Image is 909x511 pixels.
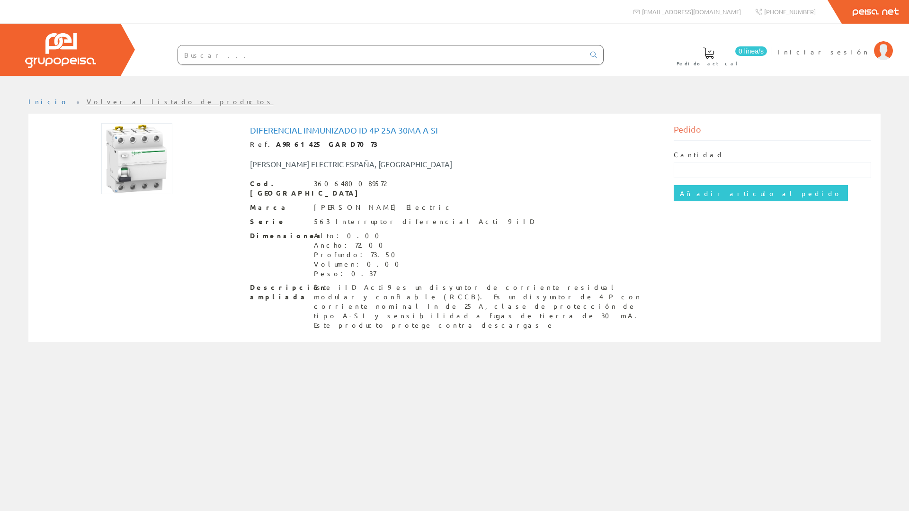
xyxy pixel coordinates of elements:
[314,217,536,226] div: 563 Interruptor diferencial Acti 9 iID
[250,203,307,212] span: Marca
[250,179,307,198] span: Cod. [GEOGRAPHIC_DATA]
[250,231,307,241] span: Dimensiones
[276,140,378,148] strong: A9R61425 GARD7073
[101,123,172,194] img: Foto artículo Diferencial inmunizado Id 4p 25a 30ma A-si (150x150)
[674,123,872,141] div: Pedido
[642,8,741,16] span: [EMAIL_ADDRESS][DOMAIN_NAME]
[87,97,274,106] a: Volver al listado de productos
[250,217,307,226] span: Serie
[314,283,659,330] div: Este iID Acti9 es un disyuntor de corriente residual modular y confiable (RCCB). Es un disyuntor ...
[314,269,405,278] div: Peso: 0.37
[777,47,869,56] span: Iniciar sesión
[243,159,490,170] div: [PERSON_NAME] ELECTRIC ESPAÑA, [GEOGRAPHIC_DATA]
[28,97,69,106] a: Inicio
[735,46,767,56] span: 0 línea/s
[250,283,307,302] span: Descripción ampliada
[25,33,96,68] img: Grupo Peisa
[777,39,893,48] a: Iniciar sesión
[314,179,386,188] div: 3606480089572
[314,250,405,260] div: Profundo: 73.50
[314,231,405,241] div: Alto: 0.00
[674,185,848,201] input: Añadir artículo al pedido
[250,140,659,149] div: Ref.
[314,260,405,269] div: Volumen: 0.00
[250,126,659,135] h1: Diferencial inmunizado Id 4p 25a 30ma A-si
[178,45,585,64] input: Buscar ...
[674,150,724,160] label: Cantidad
[677,59,741,68] span: Pedido actual
[314,241,405,250] div: Ancho: 72.00
[314,203,453,212] div: [PERSON_NAME] Electric
[764,8,816,16] span: [PHONE_NUMBER]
